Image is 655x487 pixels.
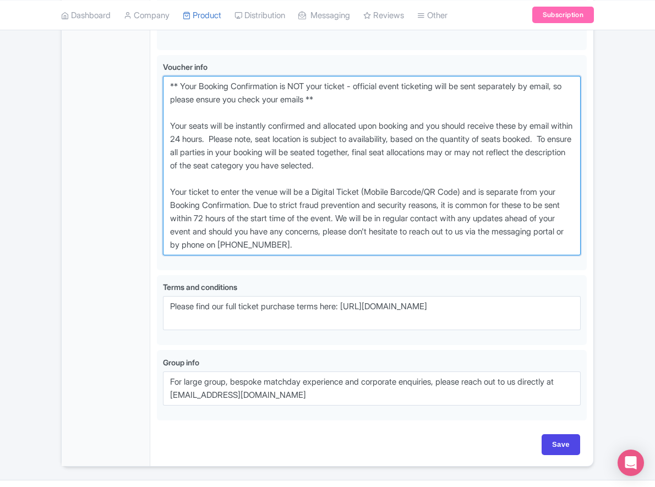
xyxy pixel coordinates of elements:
span: Group info [163,358,199,367]
a: Subscription [532,7,594,23]
div: Open Intercom Messenger [618,450,644,476]
textarea: ** Your Booking Confirmation is NOT your ticket - official event ticketing will be sent separatel... [163,76,581,255]
input: Save [542,434,580,455]
textarea: For large group, bespoke matchday experience and corporate enquiries, please reach out to us dire... [163,371,581,406]
span: Terms and conditions [163,282,237,292]
span: Voucher info [163,62,208,72]
textarea: Please find our full ticket purchase terms here: [URL][DOMAIN_NAME] [163,296,581,330]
